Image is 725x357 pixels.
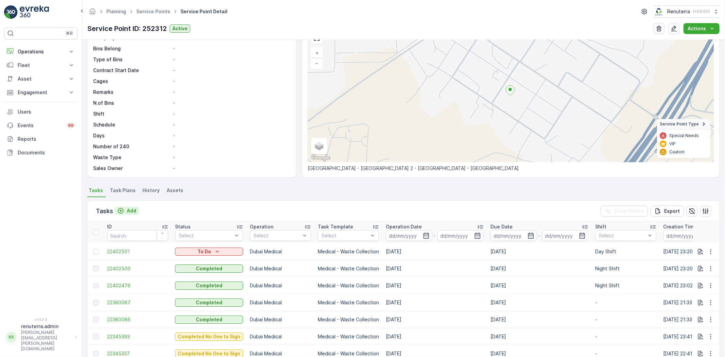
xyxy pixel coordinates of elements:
button: Export [651,206,684,217]
a: 22380087 [107,299,168,306]
p: Completed [196,316,222,323]
p: Waste Type [93,154,170,161]
p: Cages [93,78,170,85]
p: ID [107,223,112,230]
a: Service Points [136,8,170,14]
p: Clear Filters [614,208,644,215]
span: v 1.52.3 [4,318,77,322]
button: Completed [175,265,243,273]
span: − [315,60,318,66]
span: Tasks [89,187,103,194]
td: [DATE] [382,294,487,311]
p: - [538,232,541,240]
div: Toggle Row Selected [93,249,99,254]
p: Medical - Waste Collection [318,265,379,272]
p: Select [254,232,300,239]
p: - [173,111,289,117]
td: [DATE] [382,277,487,294]
button: Renuterra(+04:00) [654,5,720,18]
p: ⌘B [66,31,73,36]
span: Assets [167,187,183,194]
p: Day Shift [595,248,656,255]
span: 22402501 [107,248,168,255]
p: - [173,154,289,161]
a: Documents [4,146,77,159]
p: Shift [93,111,170,117]
img: logo_light-DOdMpM7g.png [20,5,49,19]
p: Engagement [18,89,64,96]
p: Shift [595,223,606,230]
td: [DATE] [487,243,592,260]
button: Completed [175,282,243,290]
p: Events [18,122,63,129]
p: Users [18,108,75,115]
p: - [173,121,289,128]
p: Add [127,207,136,214]
p: Number of 240 [93,143,170,150]
a: 22345393 [107,333,168,340]
p: Actions [688,25,706,32]
button: Active [170,24,190,33]
span: History [142,187,160,194]
p: Dubai Medical [250,316,311,323]
div: Toggle Row Selected [93,266,99,271]
p: Select [179,232,232,239]
button: Completed No One to Sign [175,333,243,341]
button: Clear Filters [601,206,648,217]
p: Select [599,232,646,239]
a: Open this area in Google Maps (opens a new window) [309,153,332,162]
img: Google [309,153,332,162]
p: Active [172,25,188,32]
a: Layers [312,138,327,153]
div: Toggle Row Selected [93,283,99,288]
button: Completed [175,316,243,324]
p: Service Point ID: 252312 [87,23,167,34]
p: - [595,333,656,340]
a: 22380086 [107,316,168,323]
p: renuterra.admin [21,323,72,330]
a: Events99 [4,119,77,132]
p: Sales Owner [93,165,170,172]
p: Dubai Medical [250,265,311,272]
td: [DATE] [487,311,592,328]
p: - [434,232,436,240]
p: Medical - Waste Collection [318,333,379,340]
div: Toggle Row Selected [93,334,99,339]
td: [DATE] [382,243,487,260]
div: RR [6,332,17,343]
p: Completed [196,265,222,272]
a: Users [4,105,77,119]
p: Schedule [93,121,170,128]
a: Zoom Out [312,58,322,68]
p: - [173,67,289,74]
p: - [595,299,656,306]
p: N.of Bins [93,100,170,106]
p: [PERSON_NAME][EMAIL_ADDRESS][PERSON_NAME][DOMAIN_NAME] [21,330,72,352]
input: dd/mm/yyyy [490,230,537,241]
p: Special Needs [669,133,699,138]
p: Operation Date [386,223,422,230]
p: Medical - Waste Collection [318,350,379,357]
a: 22402476 [107,282,168,289]
img: Screenshot_2024-07-26_at_13.33.01.png [654,8,664,15]
p: To Do [197,248,211,255]
p: - [173,56,289,63]
p: Dubai Medical [250,282,311,289]
input: dd/mm/yyyy [663,230,710,241]
button: Add [115,207,139,215]
p: Fleet [18,62,64,69]
button: To Do [175,248,243,256]
p: Dubai Medical [250,333,311,340]
button: Asset [4,72,77,86]
p: [GEOGRAPHIC_DATA] - [GEOGRAPHIC_DATA] 2 - [GEOGRAPHIC_DATA] - [GEOGRAPHIC_DATA] [308,165,714,172]
p: Operation [250,223,273,230]
p: Due Date [490,223,513,230]
p: Caution [669,149,685,155]
p: Medical - Waste Collection [318,316,379,323]
p: Task Template [318,223,353,230]
p: 99 [68,123,73,128]
td: [DATE] [382,328,487,345]
span: Service Point Type [660,121,699,127]
button: Operations [4,45,77,58]
input: dd/mm/yyyy [386,230,432,241]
